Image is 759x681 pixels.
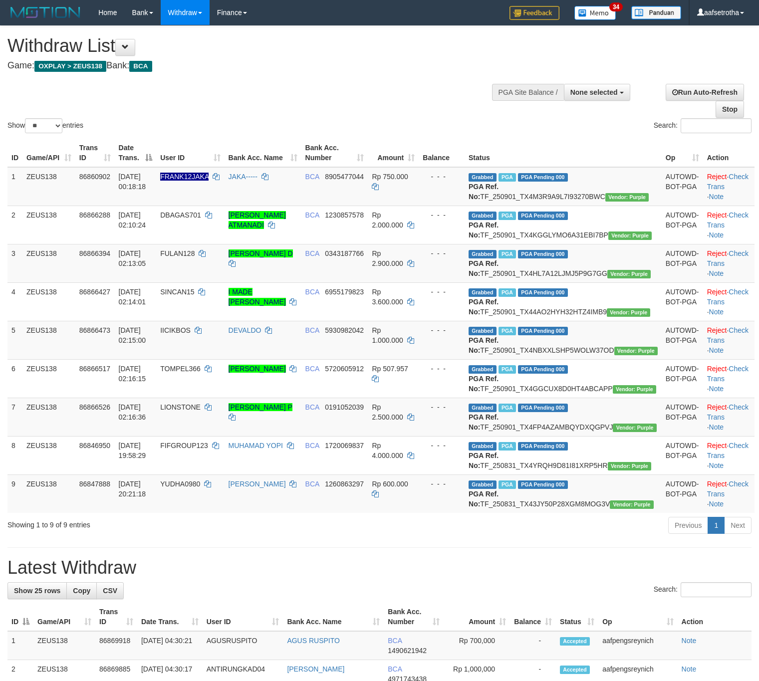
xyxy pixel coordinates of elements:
a: [PERSON_NAME] [287,665,344,673]
span: Nama rekening ada tanda titik/strip, harap diedit [160,173,209,181]
a: DEVALDO [229,326,261,334]
td: · · [703,398,755,436]
span: Copy 0191052039 to clipboard [325,403,364,411]
td: ZEUS138 [22,359,75,398]
input: Search: [681,582,752,597]
a: Note [709,500,724,508]
a: MUHAMAD YOPI [229,442,283,450]
td: AUTOWD-BOT-PGA [662,206,703,244]
th: ID [7,139,22,167]
span: PGA Pending [518,288,568,297]
a: [PERSON_NAME] D [229,249,293,257]
span: 86847888 [79,480,110,488]
td: · · [703,359,755,398]
b: PGA Ref. No: [469,259,499,277]
th: Amount: activate to sort column ascending [368,139,419,167]
span: FULAN128 [160,249,195,257]
td: 86869918 [95,631,137,660]
th: Bank Acc. Number: activate to sort column ascending [384,603,444,631]
b: PGA Ref. No: [469,298,499,316]
span: PGA Pending [518,173,568,182]
h4: Game: Bank: [7,61,496,71]
td: TF_250901_TX4FP4AZAMBQYDXQGPVJ [465,398,662,436]
a: Check Trans [707,173,749,191]
span: Vendor URL: https://trx4.1velocity.biz [607,270,651,278]
span: Copy 1720069837 to clipboard [325,442,364,450]
td: AUTOWD-BOT-PGA [662,436,703,474]
a: Note [709,308,724,316]
th: Trans ID: activate to sort column ascending [95,603,137,631]
div: PGA Site Balance / [492,84,564,101]
a: Check Trans [707,442,749,459]
span: 86866288 [79,211,110,219]
span: Marked by aafpengsreynich [499,173,516,182]
span: [DATE] 02:15:00 [119,326,146,344]
th: Bank Acc. Name: activate to sort column ascending [225,139,301,167]
td: TF_250831_TX43JY50P28XGM8MOG3V [465,474,662,513]
span: 34 [609,2,623,11]
span: Rp 2.900.000 [372,249,403,267]
td: ZEUS138 [22,321,75,359]
span: PGA Pending [518,480,568,489]
span: Copy 1260863297 to clipboard [325,480,364,488]
span: BCA [305,211,319,219]
a: [PERSON_NAME] P [229,403,292,411]
td: 1 [7,631,33,660]
span: BCA [305,249,319,257]
span: Marked by aafpengsreynich [499,250,516,258]
td: TF_250901_TX4NBXXLSHP5WOLW37OD [465,321,662,359]
td: 5 [7,321,22,359]
span: BCA [129,61,152,72]
span: PGA Pending [518,212,568,220]
td: · · [703,244,755,282]
span: 86866427 [79,288,110,296]
span: Marked by aafpengsreynich [499,365,516,374]
span: 86866394 [79,249,110,257]
b: PGA Ref. No: [469,336,499,354]
td: AUTOWD-BOT-PGA [662,282,703,321]
span: DBAGAS701 [160,211,201,219]
a: Run Auto-Refresh [666,84,744,101]
span: Rp 750.000 [372,173,408,181]
span: Grabbed [469,404,497,412]
b: PGA Ref. No: [469,413,499,431]
span: Copy 1230857578 to clipboard [325,211,364,219]
td: 1 [7,167,22,206]
span: [DATE] 00:18:18 [119,173,146,191]
span: Copy 1490621942 to clipboard [388,647,427,655]
span: Vendor URL: https://trx4.1velocity.biz [614,347,658,355]
div: - - - [423,287,461,297]
a: [PERSON_NAME] [229,480,286,488]
td: - [510,631,556,660]
span: CSV [103,587,117,595]
span: PGA Pending [518,404,568,412]
span: Marked by aafpengsreynich [499,404,516,412]
span: BCA [305,326,319,334]
span: PGA Pending [518,442,568,451]
span: PGA Pending [518,250,568,258]
input: Search: [681,118,752,133]
select: Showentries [25,118,62,133]
th: Game/API: activate to sort column ascending [33,603,95,631]
td: AGUSRUSPITO [203,631,283,660]
span: 86866526 [79,403,110,411]
span: None selected [570,88,618,96]
div: - - - [423,210,461,220]
td: 4 [7,282,22,321]
th: Status [465,139,662,167]
a: Check Trans [707,211,749,229]
span: Copy [73,587,90,595]
td: · · [703,282,755,321]
a: Reject [707,480,727,488]
a: Note [709,231,724,239]
th: User ID: activate to sort column ascending [203,603,283,631]
span: 86866517 [79,365,110,373]
td: ZEUS138 [33,631,95,660]
span: Vendor URL: https://trx4.1velocity.biz [610,500,653,509]
a: I MADE [PERSON_NAME] [229,288,286,306]
div: - - - [423,441,461,451]
span: Grabbed [469,288,497,297]
span: Copy 8905477044 to clipboard [325,173,364,181]
b: PGA Ref. No: [469,221,499,239]
span: Vendor URL: https://trx4.1velocity.biz [608,462,651,470]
